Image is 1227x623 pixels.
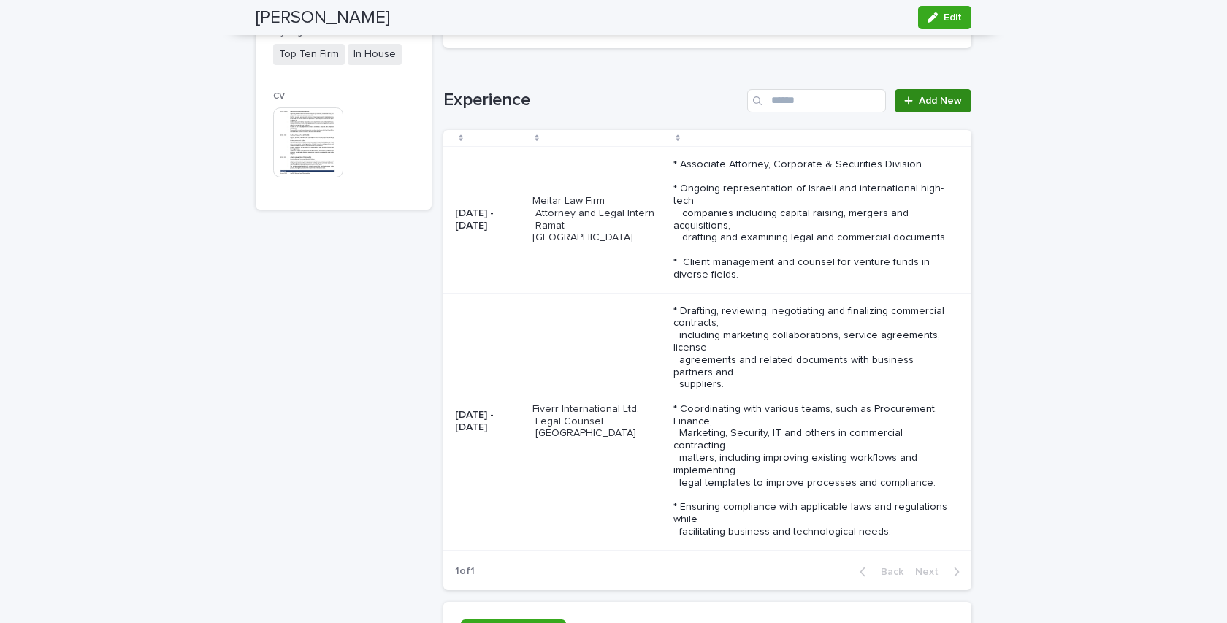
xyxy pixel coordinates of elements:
[673,158,948,281] p: * Associate Attorney, Corporate & Securities Division. * Ongoing representation of Israeli and in...
[918,6,971,29] button: Edit
[443,90,741,111] h1: Experience
[273,92,285,101] span: CV
[747,89,886,112] input: Search
[909,565,971,578] button: Next
[256,7,390,28] h2: [PERSON_NAME]
[443,146,971,293] tr: [DATE] - [DATE]Meitar Law Firm Attorney and Legal Intern Ramat-[GEOGRAPHIC_DATA]* Associate Attor...
[848,565,909,578] button: Back
[919,96,962,106] span: Add New
[915,567,947,577] span: Next
[944,12,962,23] span: Edit
[455,409,521,434] p: [DATE] - [DATE]
[872,567,903,577] span: Back
[443,554,486,589] p: 1 of 1
[532,403,662,440] p: Fiverr International Ltd. Legal Counsel [GEOGRAPHIC_DATA]
[348,44,402,65] span: In House
[273,44,345,65] span: Top Ten Firm
[443,293,971,550] tr: [DATE] - [DATE]Fiverr International Ltd. Legal Counsel [GEOGRAPHIC_DATA]* Drafting, reviewing, ne...
[455,207,521,232] p: [DATE] - [DATE]
[673,305,948,538] p: * Drafting, reviewing, negotiating and finalizing commercial contracts, including marketing colla...
[273,28,307,37] span: My Tags
[532,195,662,244] p: Meitar Law Firm Attorney and Legal Intern Ramat-[GEOGRAPHIC_DATA]
[895,89,971,112] a: Add New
